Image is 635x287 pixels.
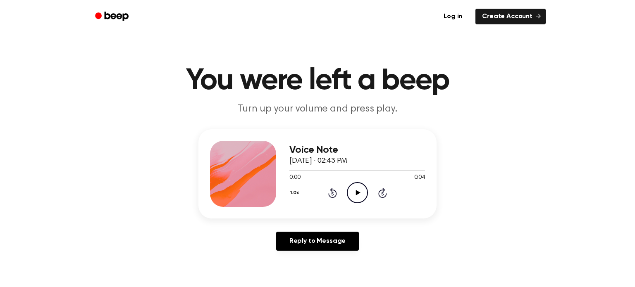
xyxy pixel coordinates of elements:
h3: Voice Note [289,145,425,156]
p: Turn up your volume and press play. [159,102,476,116]
a: Log in [435,7,470,26]
span: 0:04 [414,173,425,182]
h1: You were left a beep [106,66,529,96]
span: 0:00 [289,173,300,182]
a: Beep [89,9,136,25]
a: Reply to Message [276,232,359,251]
button: 1.0x [289,186,302,200]
a: Create Account [475,9,546,24]
span: [DATE] · 02:43 PM [289,157,347,165]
